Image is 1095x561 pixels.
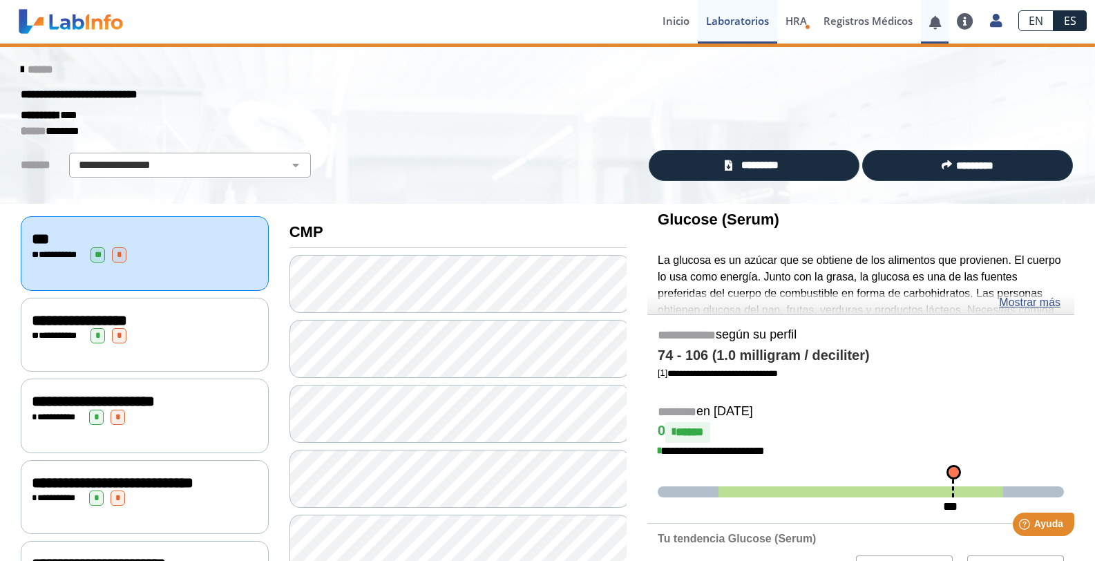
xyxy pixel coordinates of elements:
[972,507,1080,546] iframe: Lanzador de widgets de ayuda
[1029,13,1043,28] font: EN
[658,423,665,438] font: 0
[658,211,779,228] b: Glucose (Serum)
[658,404,1064,420] h5: en [DATE]
[1064,13,1076,28] font: ES
[658,368,778,378] a: [1]
[658,254,1061,365] font: La glucosa es un azúcar que se obtiene de los alimentos que provienen. El cuerpo lo usa como ener...
[658,533,816,544] b: Tu tendencia Glucose (Serum)
[706,14,769,28] font: Laboratorios
[289,223,323,240] font: CMP
[658,327,1064,343] h5: según su perfil
[999,294,1060,311] a: Mostrar más
[658,348,1064,364] h4: 74 - 106 (1.0 milligram / deciliter)
[823,14,913,28] font: Registros Médicos
[785,14,807,28] font: HRA
[663,14,689,28] font: Inicio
